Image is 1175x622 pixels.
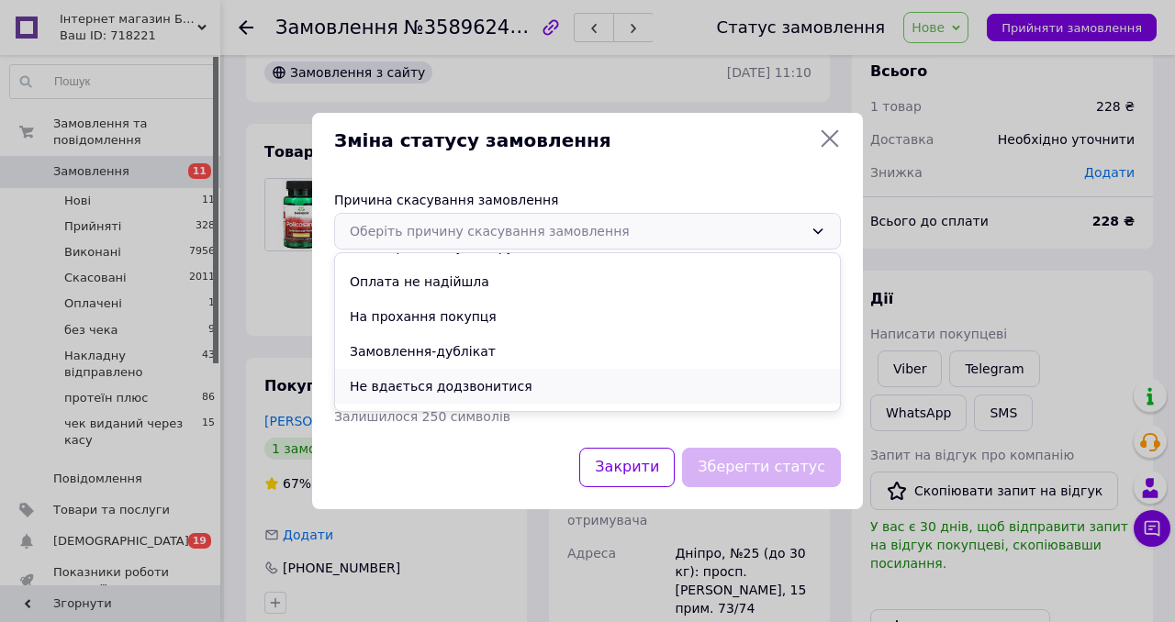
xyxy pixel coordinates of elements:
[334,128,811,154] span: Зміна статусу замовлення
[579,448,675,487] button: Закрити
[335,264,840,299] li: Оплата не надійшла
[334,191,841,209] div: Причина скасування замовлення
[335,299,840,334] li: На прохання покупця
[335,334,840,369] li: Замовлення-дублікат
[350,221,803,241] div: Оберіть причину скасування замовлення
[335,404,840,439] li: Інше
[335,369,840,404] li: Не вдається додзвонитися
[334,409,510,424] span: Залишилося 250 символів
